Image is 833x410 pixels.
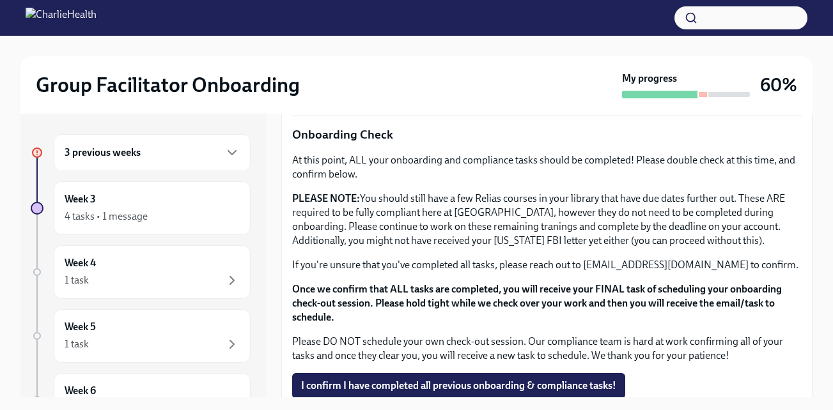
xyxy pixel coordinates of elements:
[31,181,251,235] a: Week 34 tasks • 1 message
[622,72,677,86] strong: My progress
[760,73,797,96] h3: 60%
[26,8,97,28] img: CharlieHealth
[65,384,96,398] h6: Week 6
[292,335,802,363] p: Please DO NOT schedule your own check-out session. Our compliance team is hard at work confirming...
[65,256,96,270] h6: Week 4
[65,146,141,160] h6: 3 previous weeks
[292,192,802,248] p: You should still have a few Relias courses in your library that have due dates further out. These...
[31,245,251,299] a: Week 41 task
[292,192,360,204] strong: PLEASE NOTE:
[292,258,802,272] p: If you're unsure that you've completed all tasks, please reach out to [EMAIL_ADDRESS][DOMAIN_NAME...
[292,283,782,323] strong: Once we confirm that ALL tasks are completed, you will receive your FINAL task of scheduling your...
[31,309,251,363] a: Week 51 task
[292,126,802,143] p: Onboarding Check
[65,209,148,224] div: 4 tasks • 1 message
[65,337,89,351] div: 1 task
[65,320,96,334] h6: Week 5
[65,192,96,206] h6: Week 3
[36,72,300,98] h2: Group Facilitator Onboarding
[54,134,251,171] div: 3 previous weeks
[292,153,802,181] p: At this point, ALL your onboarding and compliance tasks should be completed! Please double check ...
[292,373,625,399] button: I confirm I have completed all previous onboarding & compliance tasks!
[301,379,616,392] span: I confirm I have completed all previous onboarding & compliance tasks!
[65,273,89,287] div: 1 task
